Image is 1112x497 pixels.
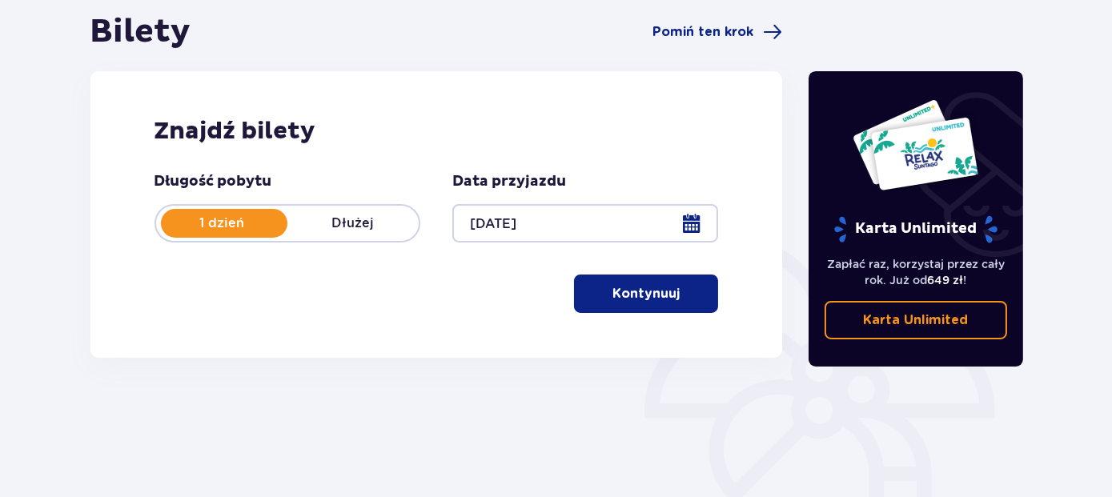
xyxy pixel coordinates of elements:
p: Kontynuuj [612,285,680,303]
p: Data przyjazdu [452,172,566,191]
button: Kontynuuj [574,275,718,313]
h2: Znajdź bilety [155,116,719,146]
span: Pomiń ten krok [652,23,753,41]
span: 649 zł [927,274,963,287]
p: Długość pobytu [155,172,272,191]
p: Zapłać raz, korzystaj przez cały rok. Już od ! [825,256,1007,288]
a: Karta Unlimited [825,301,1007,339]
p: Karta Unlimited [863,311,968,329]
h1: Bilety [90,12,191,52]
p: 1 dzień [156,214,287,232]
a: Pomiń ten krok [652,22,782,42]
p: Karta Unlimited [833,215,999,243]
p: Dłużej [287,214,419,232]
